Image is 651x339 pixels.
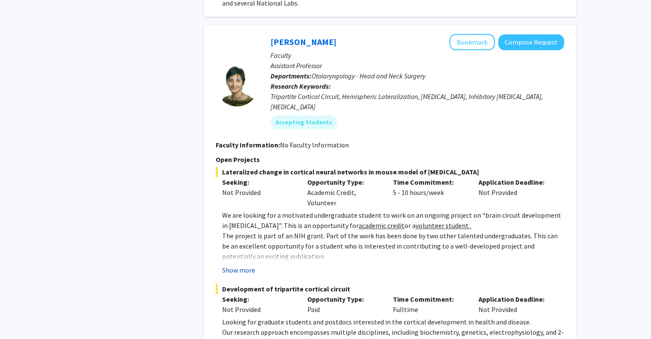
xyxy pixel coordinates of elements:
b: Faculty Information: [216,141,280,149]
u: academic credit [359,221,404,230]
p: We are looking for a motivated undergraduate student to work on an ongoing project on “brain circ... [222,210,564,231]
p: Time Commitment: [393,177,466,187]
div: 5 - 10 hours/week [386,177,472,208]
mat-chip: Accepting Students [271,115,337,129]
p: Opportunity Type: [307,294,380,304]
p: Application Deadline: [479,294,551,304]
button: Add Tara Deemyad to Bookmarks [449,34,495,50]
span: Otolaryngology - Head and Neck Surgery [312,72,425,80]
p: Seeking: [222,294,295,304]
p: Time Commitment: [393,294,466,304]
a: [PERSON_NAME] [271,36,336,47]
p: Open Projects [216,154,564,165]
span: No Faculty Information [280,141,349,149]
p: Assistant Professor [271,60,564,71]
button: Show more [222,265,255,275]
div: Tripartite Cortical Circuit, Hemispheric Lateralization, [MEDICAL_DATA], Inhibitory [MEDICAL_DATA... [271,91,564,112]
div: Not Provided [472,177,558,208]
iframe: Chat [6,300,36,333]
p: Application Deadline: [479,177,551,187]
p: Faculty [271,50,564,60]
button: Compose Request to Tara Deemyad [498,34,564,50]
div: Paid [301,294,386,315]
u: volunteer student . [416,221,471,230]
b: Research Keywords: [271,82,331,90]
div: Not Provided [472,294,558,315]
p: Looking for graduate students and postdocs interested in the cortical development in health and d... [222,317,564,327]
p: Opportunity Type: [307,177,380,187]
p: The project is part of an NIH grant. Part of the work has been done by two other talented undergr... [222,231,564,261]
div: Fulltime [386,294,472,315]
div: Not Provided [222,304,295,315]
span: Lateralized change in cortical neural networks in mouse model of [MEDICAL_DATA] [216,167,564,177]
span: Development of tripartite cortical circuit [216,284,564,294]
b: Departments: [271,72,312,80]
div: Academic Credit, Volunteer [301,177,386,208]
div: Not Provided [222,187,295,198]
p: Seeking: [222,177,295,187]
